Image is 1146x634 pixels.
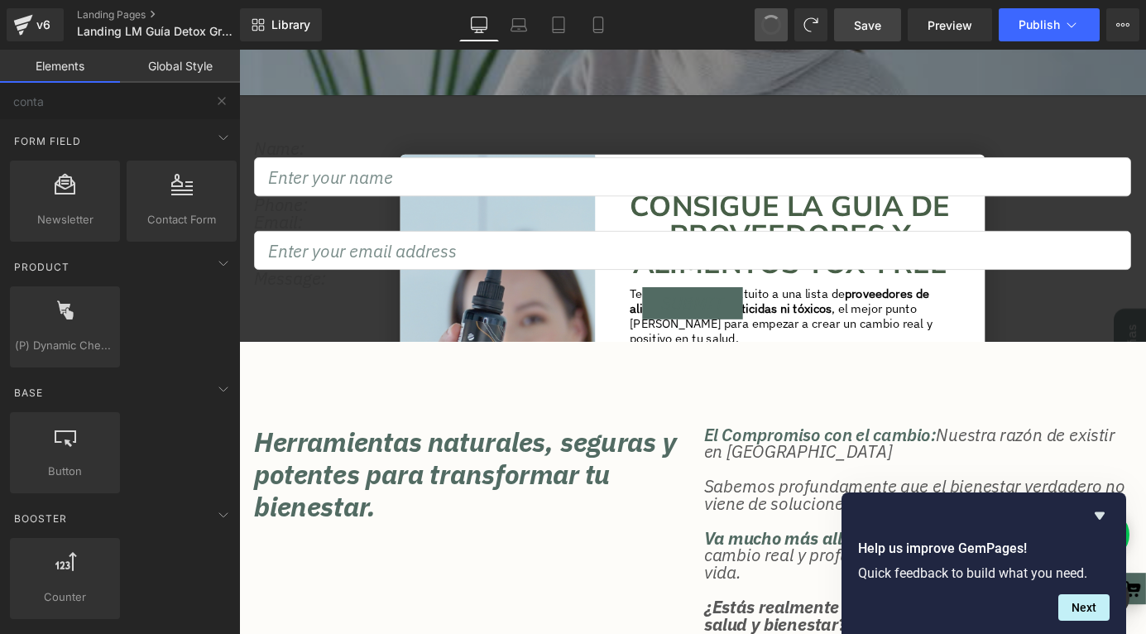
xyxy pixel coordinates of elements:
[12,259,71,275] span: Product
[15,463,115,480] span: Button
[908,8,992,41] a: Preview
[858,565,1110,581] p: Quick feedback to build what you need.
[578,8,618,41] a: Mobile
[854,17,881,34] span: Save
[15,337,115,354] span: (P) Dynamic Checkout Button
[15,211,115,228] span: Newsletter
[499,8,539,41] a: Laptop
[17,415,488,522] h2: Herramientas naturales, seguras y potentes para transformar tu bienestar.
[240,8,322,41] a: New Library
[17,200,985,243] input: Enter your email address
[858,539,1110,559] h2: Help us improve GemPages!
[12,511,69,526] span: Booster
[755,8,788,41] button: Undo
[271,17,310,32] span: Library
[17,243,985,262] p: Message:
[132,211,232,228] span: Contact Form
[1019,18,1060,31] span: Publish
[120,50,240,83] a: Global Style
[12,385,45,401] span: Base
[33,14,54,36] div: v6
[77,25,236,38] span: Landing LM Guía Detox Gratuita | 2025
[17,119,985,162] input: Enter your name
[1090,506,1110,526] button: Hide survey
[794,8,827,41] button: Redo
[999,8,1100,41] button: Publish
[17,100,985,119] p: Name:
[539,8,578,41] a: Tablet
[513,469,978,513] span: Sabemos profundamente que el bienestar verdadero no viene de soluciones rápidas ni de productos m...
[513,526,971,589] span: es un compromiso con un cambio real y profundo, que abarca cada aspecto de tu vida.
[77,8,267,22] a: Landing Pages
[459,8,499,41] a: Desktop
[15,588,115,606] span: Counter
[17,162,985,181] p: Phone:
[1106,8,1139,41] button: More
[7,8,64,41] a: v6
[513,412,966,456] span: Nuestra razón de existir en [GEOGRAPHIC_DATA]
[1058,594,1110,621] button: Next question
[12,133,83,149] span: Form Field
[445,262,557,298] button: Submit
[928,17,972,34] span: Preview
[17,181,985,200] p: Email:
[858,506,1110,621] div: Help us improve GemPages!
[513,412,770,437] span: El Compromiso con el cambio:
[513,526,742,551] span: Va mucho más allá de eso:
